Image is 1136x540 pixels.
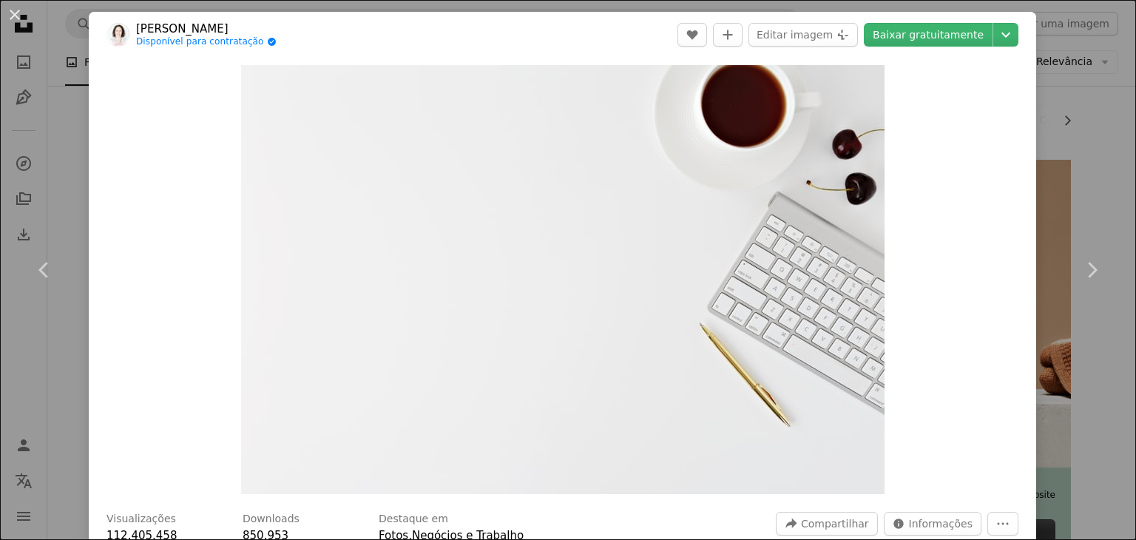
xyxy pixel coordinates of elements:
button: Editar imagem [748,23,858,47]
span: Informações [909,513,973,535]
a: Disponível para contratação [136,36,277,48]
button: Ampliar esta imagem [241,65,885,494]
a: Baixar gratuitamente [864,23,993,47]
button: Escolha o tamanho do download [993,23,1018,47]
button: Compartilhar esta imagem [776,512,878,536]
img: Ir para o perfil de Leone Venter [106,23,130,47]
h3: Visualizações [106,512,176,527]
button: Estatísticas desta imagem [884,512,981,536]
img: Magic Keyboard ao lado caneca e caneta clique [241,65,885,494]
span: Compartilhar [801,513,869,535]
button: Curtir [677,23,707,47]
h3: Downloads [243,512,300,527]
h3: Destaque em [379,512,448,527]
a: Próximo [1047,199,1136,341]
a: [PERSON_NAME] [136,21,277,36]
button: Mais ações [987,512,1018,536]
button: Adicionar à coleção [713,23,743,47]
